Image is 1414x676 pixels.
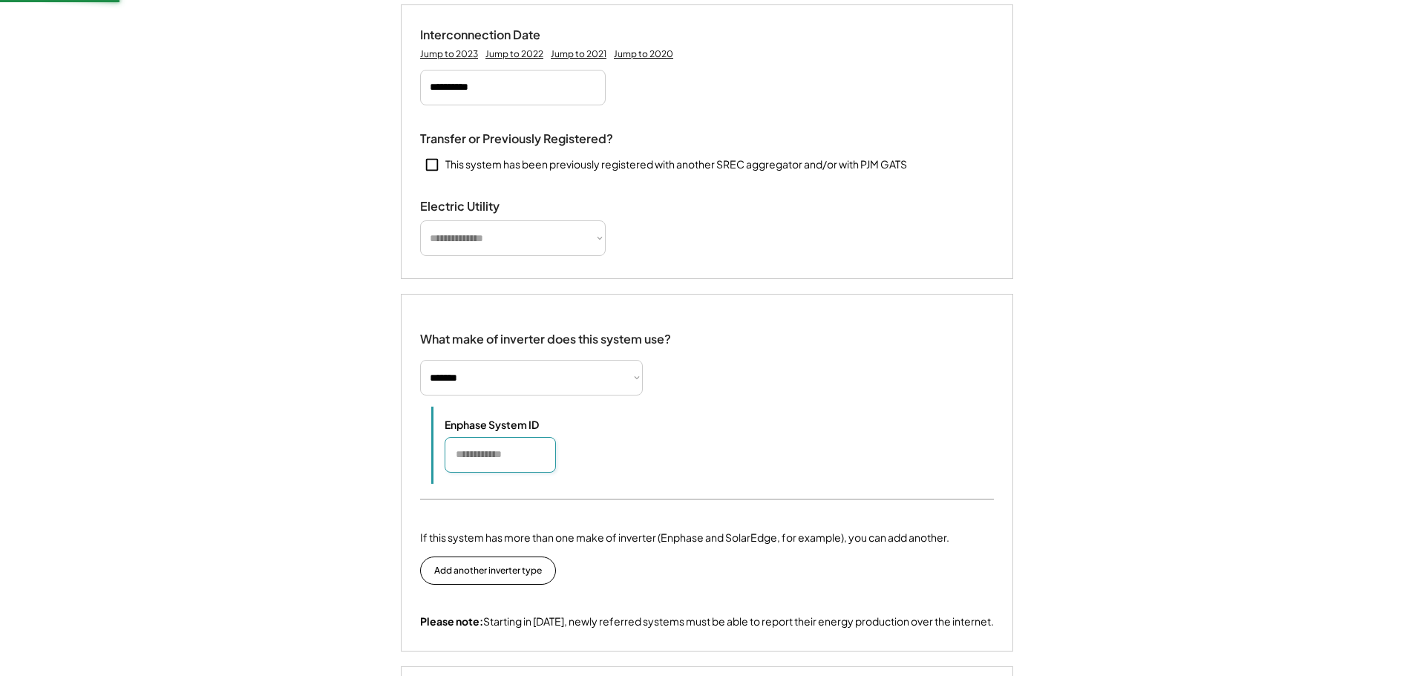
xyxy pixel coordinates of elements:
div: Jump to 2023 [420,48,478,60]
div: Electric Utility [420,199,569,214]
div: What make of inverter does this system use? [420,317,671,350]
div: Jump to 2022 [485,48,543,60]
button: Add another inverter type [420,557,556,585]
div: This system has been previously registered with another SREC aggregator and/or with PJM GATS [445,157,907,172]
div: Transfer or Previously Registered? [420,131,613,147]
div: Enphase System ID [445,418,593,431]
strong: Please note: [420,614,483,628]
div: Starting in [DATE], newly referred systems must be able to report their energy production over th... [420,614,994,629]
div: If this system has more than one make of inverter (Enphase and SolarEdge, for example), you can a... [420,530,949,545]
div: Jump to 2020 [614,48,673,60]
div: Jump to 2021 [551,48,606,60]
div: Interconnection Date [420,27,569,43]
